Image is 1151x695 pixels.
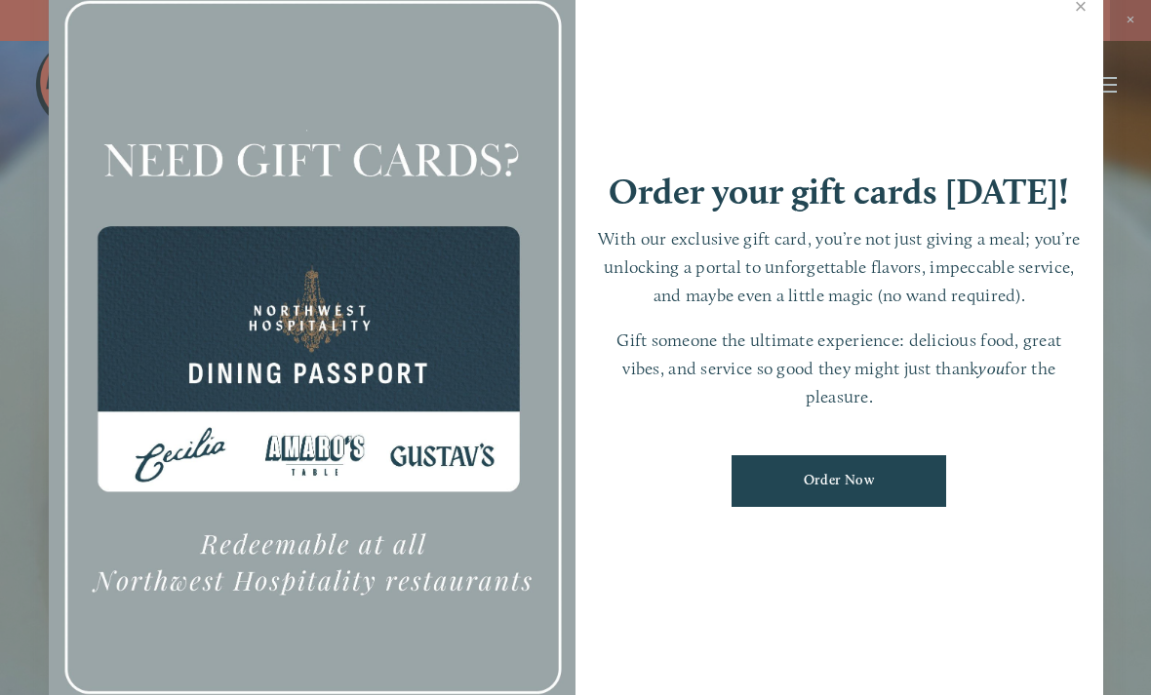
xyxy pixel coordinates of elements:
[595,225,1084,309] p: With our exclusive gift card, you’re not just giving a meal; you’re unlocking a portal to unforge...
[978,358,1005,378] em: you
[732,455,946,507] a: Order Now
[595,327,1084,410] p: Gift someone the ultimate experience: delicious food, great vibes, and service so good they might...
[609,174,1069,210] h1: Order your gift cards [DATE]!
